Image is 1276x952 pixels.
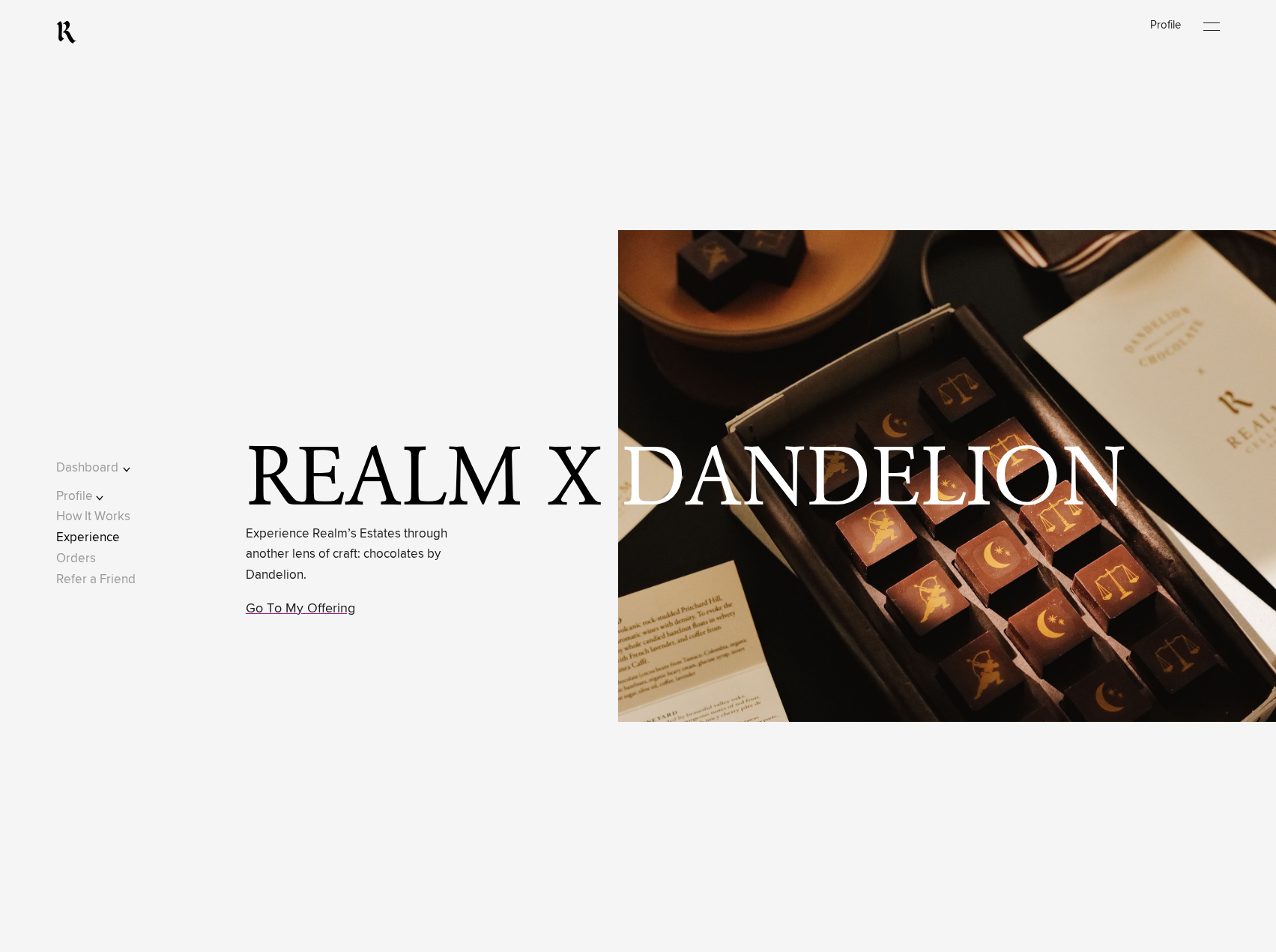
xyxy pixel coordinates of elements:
[56,458,151,478] button: Dashboard
[246,524,471,585] p: Experience Realm’s Estates through another lens of craft: chocolates by Dandelion.
[246,443,1131,521] span: Realm x Dandelion
[246,602,355,615] a: Go To My Offering
[1150,19,1181,31] a: Profile
[56,573,136,586] a: Refer a Friend
[56,531,120,544] a: Experience
[56,20,76,44] a: RealmCellars
[56,510,130,523] a: How It Works
[56,552,96,565] a: Orders
[56,486,151,507] button: Profile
